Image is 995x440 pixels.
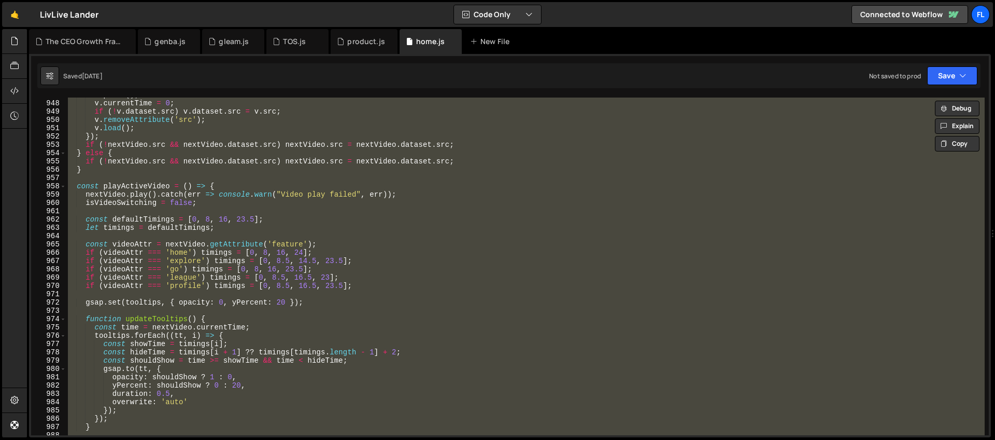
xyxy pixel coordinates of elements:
div: TOS.js [283,36,306,47]
div: 970 [31,282,66,290]
div: 958 [31,182,66,190]
a: 🤙 [2,2,27,27]
div: 968 [31,265,66,273]
div: genba.js [154,36,186,47]
div: 956 [31,166,66,174]
div: gleam.js [219,36,249,47]
div: 986 [31,415,66,423]
button: Save [927,66,977,85]
button: Code Only [454,5,541,24]
button: Explain [935,118,979,134]
div: 987 [31,423,66,431]
a: Fl [971,5,990,24]
div: 959 [31,190,66,199]
button: Copy [935,136,979,152]
div: 973 [31,307,66,315]
div: 988 [31,431,66,439]
div: LivLive Lander [40,8,98,21]
div: 979 [31,356,66,365]
div: [DATE] [82,72,103,80]
div: 982 [31,381,66,390]
div: 957 [31,174,66,182]
button: Debug [935,101,979,116]
div: 949 [31,107,66,116]
div: 962 [31,215,66,224]
div: 950 [31,116,66,124]
div: 972 [31,298,66,307]
div: 981 [31,373,66,381]
div: 976 [31,332,66,340]
div: 971 [31,290,66,298]
div: 967 [31,257,66,265]
a: Connected to Webflow [851,5,968,24]
div: 969 [31,273,66,282]
div: 952 [31,132,66,141]
div: product.js [347,36,385,47]
div: 984 [31,398,66,406]
div: The CEO Growth Framework.js [46,36,123,47]
div: Saved [63,72,103,80]
div: 948 [31,99,66,107]
div: 965 [31,240,66,249]
div: 954 [31,149,66,157]
div: 977 [31,340,66,348]
div: New File [470,36,514,47]
div: 985 [31,406,66,415]
div: 953 [31,141,66,149]
div: 975 [31,323,66,332]
div: 961 [31,207,66,215]
div: 960 [31,199,66,207]
div: 978 [31,348,66,356]
div: 955 [31,157,66,166]
div: 974 [31,315,66,323]
div: 964 [31,232,66,240]
div: 983 [31,390,66,398]
div: home.js [416,36,445,47]
div: Not saved to prod [869,72,921,80]
div: 966 [31,249,66,257]
div: 980 [31,365,66,373]
div: 951 [31,124,66,132]
div: 963 [31,224,66,232]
